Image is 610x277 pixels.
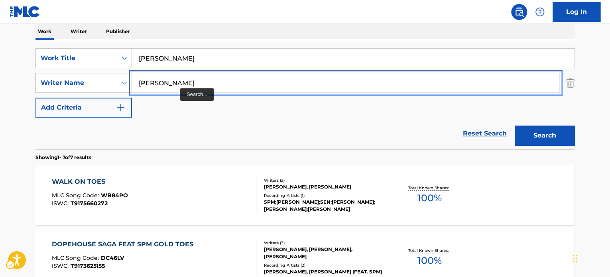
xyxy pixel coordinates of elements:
img: search [514,7,524,17]
img: 9d2ae6d4665cec9f34b9.svg [116,103,126,112]
img: Delete Criterion [566,73,575,93]
input: Search... [132,73,559,92]
a: WALK ON TOESMLC Song Code:WB84POISWC:T9175660272Writers (2)[PERSON_NAME], [PERSON_NAME]Recording ... [35,165,575,225]
img: MLC Logo [10,6,40,18]
iframe: Hubspot Iframe [570,239,610,277]
span: T9175660272 [71,200,108,207]
div: On [117,73,132,92]
p: Showing 1 - 7 of 7 results [35,154,91,161]
div: SPM;[PERSON_NAME];SEN;[PERSON_NAME];[PERSON_NAME];[PERSON_NAME] [264,198,384,213]
div: WALK ON TOES [52,177,128,187]
div: Writer Name [41,78,112,88]
div: Writers ( 2 ) [264,177,384,183]
p: Total Known Shares: [408,185,451,191]
span: MLC Song Code : [52,192,101,199]
div: [PERSON_NAME], [PERSON_NAME], [PERSON_NAME] [264,246,384,260]
span: 100 % [417,191,441,205]
button: Search [515,126,575,145]
form: Search Form [35,48,575,149]
div: Writers ( 3 ) [264,240,384,246]
span: 100 % [417,253,441,268]
p: Publisher [104,23,132,40]
div: [PERSON_NAME], [PERSON_NAME] [FEAT. SPM] [264,268,384,275]
span: ISWC : [52,200,71,207]
span: MLC Song Code : [52,254,101,261]
div: [PERSON_NAME], [PERSON_NAME] [264,183,384,191]
div: Recording Artists ( 2 ) [264,262,384,268]
span: WB84PO [101,192,128,199]
p: Work [35,23,54,40]
p: Total Known Shares: [408,248,451,253]
div: On [117,49,132,68]
a: Reset Search [459,125,511,142]
p: Writer [68,23,89,40]
div: Drag [573,247,577,271]
input: Search... [132,49,574,68]
span: T9173625155 [71,262,105,269]
div: Chat Widget [570,239,610,277]
div: Work Title [41,53,112,63]
div: DOPEHOUSE SAGA FEAT SPM GOLD TOES [52,240,197,249]
button: Add Criteria [35,98,132,118]
div: Recording Artists ( 1 ) [264,193,384,198]
img: help [535,7,545,17]
a: Log In [553,2,600,22]
span: ISWC : [52,262,71,269]
span: DC46LV [101,254,124,261]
